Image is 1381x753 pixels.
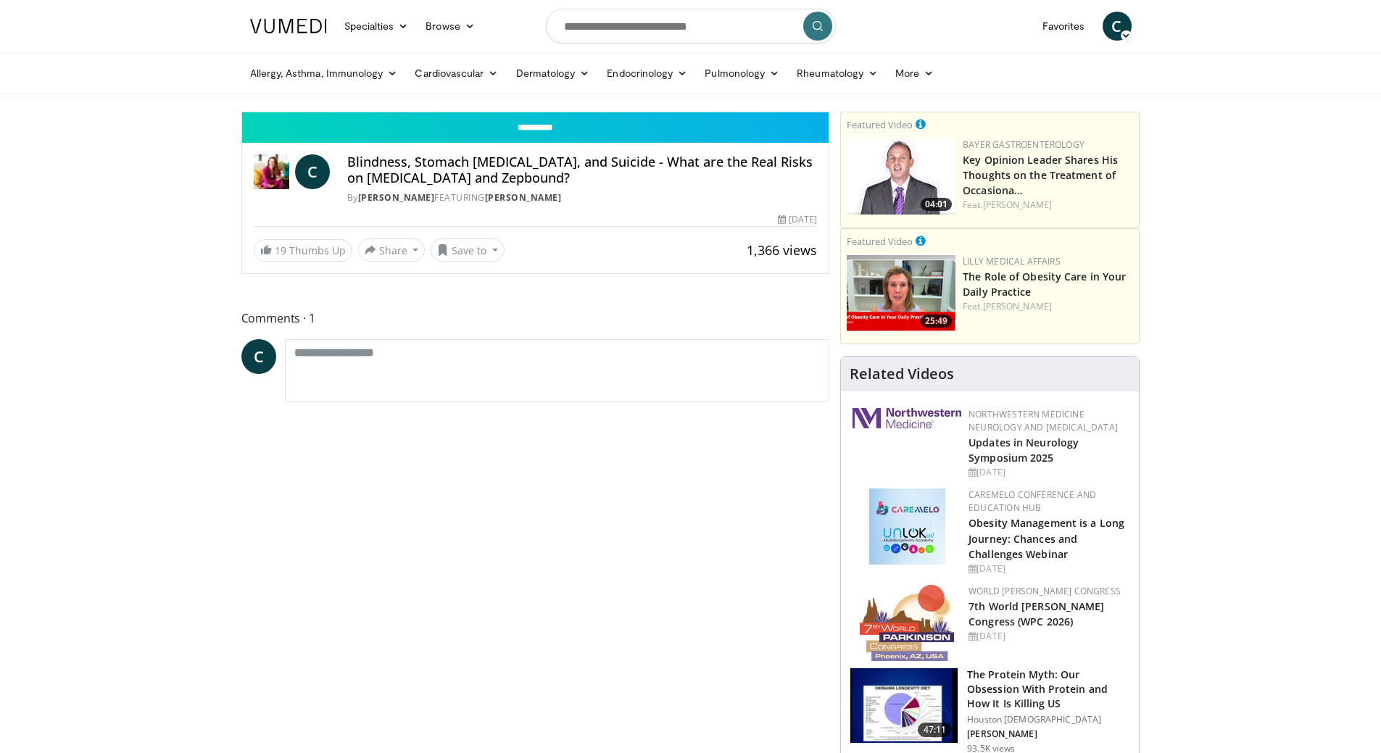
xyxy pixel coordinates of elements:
a: 25:49 [847,255,955,331]
a: [PERSON_NAME] [983,199,1052,211]
a: Bayer Gastroenterology [963,138,1085,151]
span: 25:49 [921,315,952,328]
a: Browse [417,12,484,41]
small: Featured Video [847,235,913,248]
img: Dr. Carolynn Francavilla [254,154,289,189]
div: [DATE] [969,466,1127,479]
a: C [1103,12,1132,41]
a: Cardiovascular [406,59,507,88]
a: [PERSON_NAME] [983,300,1052,312]
span: 1,366 views [747,241,817,259]
img: 45df64a9-a6de-482c-8a90-ada250f7980c.png.150x105_q85_autocrop_double_scale_upscale_version-0.2.jpg [869,488,945,565]
a: Pulmonology [696,59,788,88]
a: Specialties [336,12,418,41]
a: Favorites [1034,12,1094,41]
button: Save to [431,238,505,262]
input: Search topics, interventions [546,9,836,43]
p: Houston [DEMOGRAPHIC_DATA] [967,714,1130,725]
div: Feat. [963,300,1133,313]
button: Share [358,238,426,262]
img: e1208b6b-349f-4914-9dd7-f97803bdbf1d.png.150x105_q85_crop-smart_upscale.png [847,255,955,331]
small: Featured Video [847,118,913,131]
a: 19 Thumbs Up [254,239,352,262]
div: [DATE] [969,630,1127,643]
div: [DATE] [778,213,817,226]
span: 04:01 [921,198,952,211]
a: Key Opinion Leader Shares His Thoughts on the Treatment of Occasiona… [963,153,1118,197]
img: b7b8b05e-5021-418b-a89a-60a270e7cf82.150x105_q85_crop-smart_upscale.jpg [850,668,958,744]
a: C [295,154,330,189]
img: VuMedi Logo [250,19,327,33]
h3: The Protein Myth: Our Obsession With Protein and How It Is Killing US [967,667,1130,711]
p: [PERSON_NAME] [967,728,1130,740]
div: Feat. [963,199,1133,212]
img: 9828b8df-38ad-4333-b93d-bb657251ca89.png.150x105_q85_crop-smart_upscale.png [847,138,955,215]
a: 04:01 [847,138,955,215]
a: Lilly Medical Affairs [963,255,1061,267]
h4: Blindness, Stomach [MEDICAL_DATA], and Suicide - What are the Real Risks on [MEDICAL_DATA] and Ze... [347,154,817,186]
a: More [887,59,942,88]
a: Dermatology [507,59,599,88]
a: The Role of Obesity Care in Your Daily Practice [963,270,1126,299]
a: C [241,339,276,374]
span: 19 [275,244,286,257]
a: Obesity Management is a Long Journey: Chances and Challenges Webinar [969,516,1124,560]
a: Updates in Neurology Symposium 2025 [969,436,1079,465]
span: Comments 1 [241,309,830,328]
a: Endocrinology [598,59,696,88]
a: Allergy, Asthma, Immunology [241,59,407,88]
a: Northwestern Medicine Neurology and [MEDICAL_DATA] [969,408,1118,433]
div: [DATE] [969,562,1127,575]
a: 7th World [PERSON_NAME] Congress (WPC 2026) [969,599,1104,628]
img: 2a462fb6-9365-492a-ac79-3166a6f924d8.png.150x105_q85_autocrop_double_scale_upscale_version-0.2.jpg [853,408,961,428]
a: World [PERSON_NAME] Congress [969,585,1121,597]
span: 47:11 [918,723,953,737]
img: 16fe1da8-a9a0-4f15-bd45-1dd1acf19c34.png.150x105_q85_autocrop_double_scale_upscale_version-0.2.png [860,585,954,661]
a: [PERSON_NAME] [358,191,435,204]
a: [PERSON_NAME] [485,191,562,204]
a: CaReMeLO Conference and Education Hub [969,488,1096,514]
div: By FEATURING [347,191,817,204]
h4: Related Videos [850,365,954,383]
a: Rheumatology [788,59,887,88]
